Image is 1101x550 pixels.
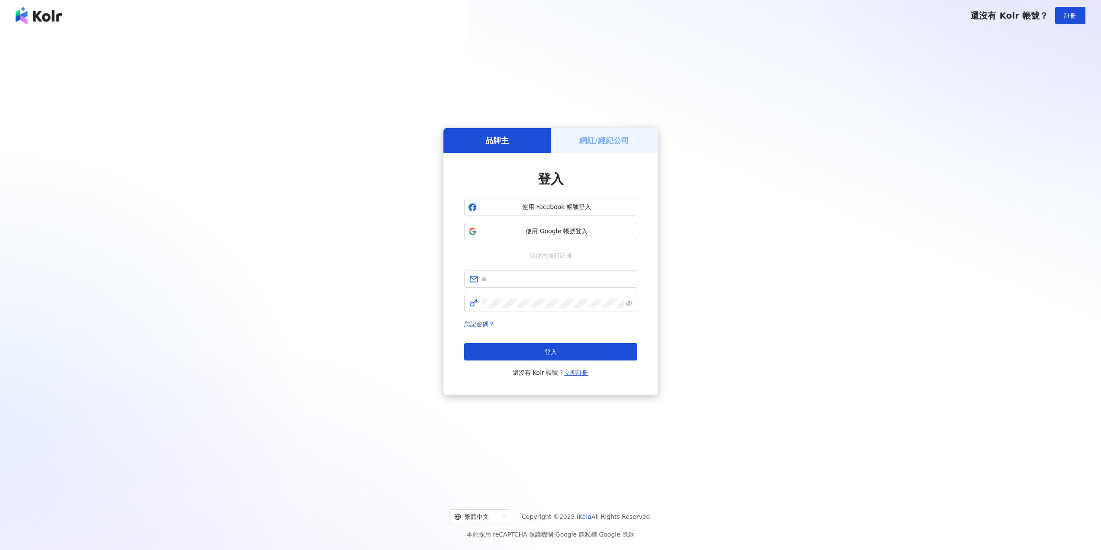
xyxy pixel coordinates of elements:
h5: 品牌主 [485,135,509,146]
span: 登入 [538,171,564,187]
span: eye-invisible [626,300,632,306]
a: Google 隱私權 [555,531,597,538]
span: 或使用信箱註冊 [523,251,578,260]
span: 使用 Google 帳號登入 [480,227,633,236]
button: 使用 Facebook 帳號登入 [464,199,637,216]
span: 還沒有 Kolr 帳號？ [970,10,1048,21]
a: iKala [577,513,591,520]
img: logo [16,7,62,24]
div: 繁體中文 [454,510,498,524]
a: 立即註冊 [564,369,588,376]
button: 註冊 [1055,7,1085,24]
h5: 網紅/經紀公司 [579,135,629,146]
span: 登入 [545,348,557,355]
span: 使用 Facebook 帳號登入 [480,203,633,212]
span: 本站採用 reCAPTCHA 保護機制 [467,529,634,540]
button: 登入 [464,343,637,360]
span: | [553,531,555,538]
button: 使用 Google 帳號登入 [464,223,637,240]
span: | [597,531,599,538]
a: 忘記密碼？ [464,321,494,328]
span: 還沒有 Kolr 帳號？ [513,367,589,378]
span: 註冊 [1064,12,1076,19]
a: Google 條款 [599,531,634,538]
span: Copyright © 2025 All Rights Reserved. [522,511,652,522]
